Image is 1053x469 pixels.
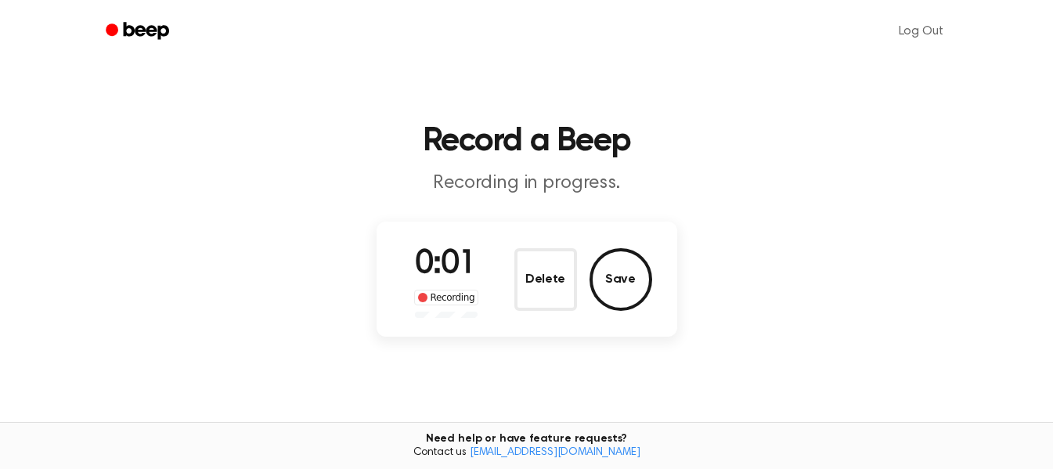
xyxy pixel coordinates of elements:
[126,125,928,158] h1: Record a Beep
[415,248,478,281] span: 0:01
[414,290,479,305] div: Recording
[883,13,959,50] a: Log Out
[470,447,640,458] a: [EMAIL_ADDRESS][DOMAIN_NAME]
[226,171,828,197] p: Recording in progress.
[95,16,183,47] a: Beep
[9,446,1044,460] span: Contact us
[514,248,577,311] button: Delete Audio Record
[590,248,652,311] button: Save Audio Record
